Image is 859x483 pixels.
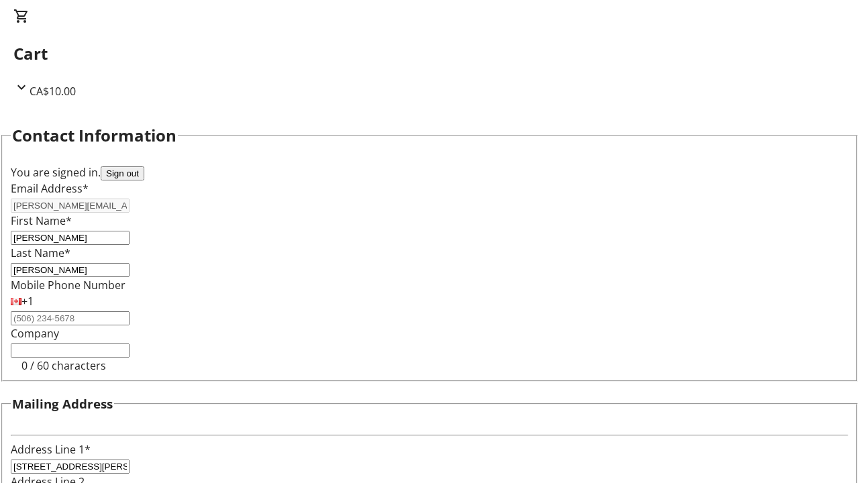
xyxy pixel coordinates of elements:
h3: Mailing Address [12,394,113,413]
button: Sign out [101,166,144,180]
label: Address Line 1* [11,442,91,457]
input: Address [11,460,130,474]
label: Last Name* [11,246,70,260]
div: CartCA$10.00 [13,8,846,99]
label: Company [11,326,59,341]
tr-character-limit: 0 / 60 characters [21,358,106,373]
input: (506) 234-5678 [11,311,130,325]
h2: Cart [13,42,846,66]
div: You are signed in. [11,164,848,180]
label: Mobile Phone Number [11,278,125,292]
label: Email Address* [11,181,89,196]
label: First Name* [11,213,72,228]
span: CA$10.00 [30,84,76,99]
h2: Contact Information [12,123,176,148]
